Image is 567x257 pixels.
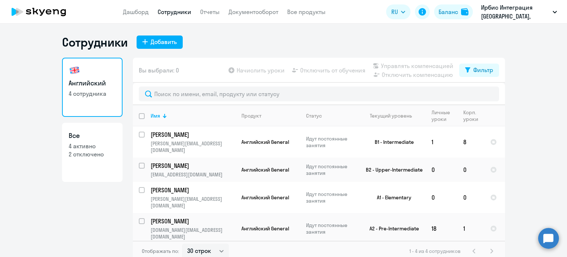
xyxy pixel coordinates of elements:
[409,248,461,254] span: 1 - 4 из 4 сотрудников
[158,8,191,16] a: Сотрудники
[241,194,289,201] span: Английский General
[241,112,261,119] div: Продукт
[151,131,235,139] a: [PERSON_NAME]
[151,217,235,225] a: [PERSON_NAME]
[241,166,289,173] span: Английский General
[391,7,398,16] span: RU
[200,8,220,16] a: Отчеты
[139,87,499,101] input: Поиск по имени, email, продукту или статусу
[426,158,457,182] td: 0
[461,8,468,16] img: balance
[69,131,116,141] h3: Все
[357,213,426,244] td: A2 - Pre-Intermediate
[439,7,458,16] div: Баланс
[69,142,116,150] p: 4 активно
[151,227,235,240] p: [DOMAIN_NAME][EMAIL_ADDRESS][DOMAIN_NAME]
[241,139,289,145] span: Английский General
[142,248,179,254] span: Отображать по:
[357,158,426,182] td: B2 - Upper-Intermediate
[241,112,300,119] div: Продукт
[457,213,484,244] td: 1
[228,8,278,16] a: Документооборот
[306,222,357,235] p: Идут постоянные занятия
[463,109,484,122] div: Корп. уроки
[287,8,326,16] a: Все продукты
[69,89,116,98] p: 4 сотрудника
[123,8,149,16] a: Дашборд
[62,58,123,117] a: Английский4 сотрудника
[457,182,484,213] td: 0
[457,158,484,182] td: 0
[357,126,426,158] td: B1 - Intermediate
[151,217,234,225] p: [PERSON_NAME]
[151,196,235,209] p: [PERSON_NAME][EMAIL_ADDRESS][DOMAIN_NAME]
[370,112,412,119] div: Текущий уровень
[473,65,493,74] div: Фильтр
[151,140,235,153] p: [PERSON_NAME][EMAIL_ADDRESS][DOMAIN_NAME]
[457,126,484,158] td: 8
[306,163,357,176] p: Идут постоянные занятия
[69,150,116,158] p: 2 отключено
[151,112,160,119] div: Имя
[151,37,177,46] div: Добавить
[241,225,289,232] span: Английский General
[459,64,499,77] button: Фильтр
[306,191,357,204] p: Идут постоянные занятия
[463,109,478,122] div: Корп. уроки
[151,186,234,194] p: [PERSON_NAME]
[151,186,235,194] a: [PERSON_NAME]
[481,3,550,21] p: Ирбис Интеграция [GEOGRAPHIC_DATA], [GEOGRAPHIC_DATA] Интеграция [GEOGRAPHIC_DATA]
[426,213,457,244] td: 18
[151,171,235,178] p: [EMAIL_ADDRESS][DOMAIN_NAME]
[151,131,234,139] p: [PERSON_NAME]
[69,78,116,88] h3: Английский
[151,162,235,170] a: [PERSON_NAME]
[357,182,426,213] td: A1 - Elementary
[69,64,80,76] img: english
[62,123,123,182] a: Все4 активно2 отключено
[137,35,183,49] button: Добавить
[386,4,410,19] button: RU
[434,4,473,19] button: Балансbalance
[363,112,425,119] div: Текущий уровень
[477,3,561,21] button: Ирбис Интеграция [GEOGRAPHIC_DATA], [GEOGRAPHIC_DATA] Интеграция [GEOGRAPHIC_DATA]
[432,109,450,122] div: Личные уроки
[432,109,457,122] div: Личные уроки
[426,182,457,213] td: 0
[151,162,234,170] p: [PERSON_NAME]
[426,126,457,158] td: 1
[306,135,357,149] p: Идут постоянные занятия
[151,112,235,119] div: Имя
[62,35,128,50] h1: Сотрудники
[139,66,179,75] span: Вы выбрали: 0
[306,112,357,119] div: Статус
[306,112,322,119] div: Статус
